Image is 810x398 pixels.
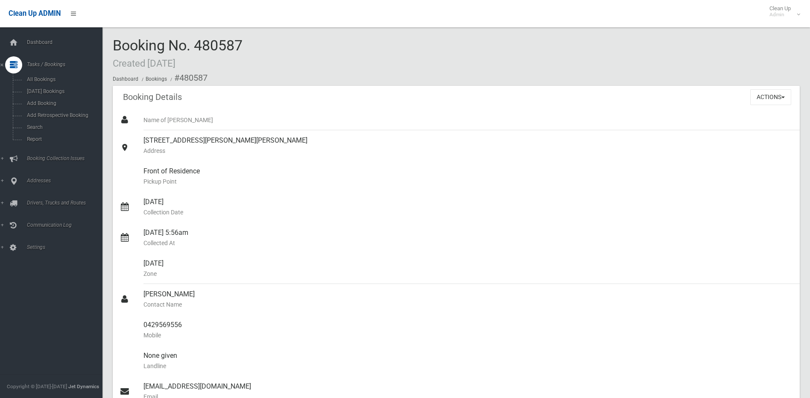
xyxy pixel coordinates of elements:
[769,12,791,18] small: Admin
[24,178,109,184] span: Addresses
[24,244,109,250] span: Settings
[24,61,109,67] span: Tasks / Bookings
[143,222,793,253] div: [DATE] 5:56am
[143,146,793,156] small: Address
[143,207,793,217] small: Collection Date
[143,238,793,248] small: Collected At
[113,37,243,70] span: Booking No. 480587
[146,76,167,82] a: Bookings
[143,115,793,125] small: Name of [PERSON_NAME]
[113,76,138,82] a: Dashboard
[143,253,793,284] div: [DATE]
[24,124,102,130] span: Search
[143,161,793,192] div: Front of Residence
[9,9,61,18] span: Clean Up ADMIN
[143,269,793,279] small: Zone
[24,200,109,206] span: Drivers, Trucks and Routes
[143,176,793,187] small: Pickup Point
[168,70,208,86] li: #480587
[143,284,793,315] div: [PERSON_NAME]
[24,112,102,118] span: Add Retrospective Booking
[24,76,102,82] span: All Bookings
[765,5,799,18] span: Clean Up
[143,361,793,371] small: Landline
[24,222,109,228] span: Communication Log
[24,136,102,142] span: Report
[143,192,793,222] div: [DATE]
[143,299,793,310] small: Contact Name
[113,58,175,69] small: Created [DATE]
[750,89,791,105] button: Actions
[24,100,102,106] span: Add Booking
[24,39,109,45] span: Dashboard
[113,89,192,105] header: Booking Details
[7,383,67,389] span: Copyright © [DATE]-[DATE]
[143,345,793,376] div: None given
[143,330,793,340] small: Mobile
[143,130,793,161] div: [STREET_ADDRESS][PERSON_NAME][PERSON_NAME]
[68,383,99,389] strong: Jet Dynamics
[143,315,793,345] div: 0429569556
[24,155,109,161] span: Booking Collection Issues
[24,88,102,94] span: [DATE] Bookings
